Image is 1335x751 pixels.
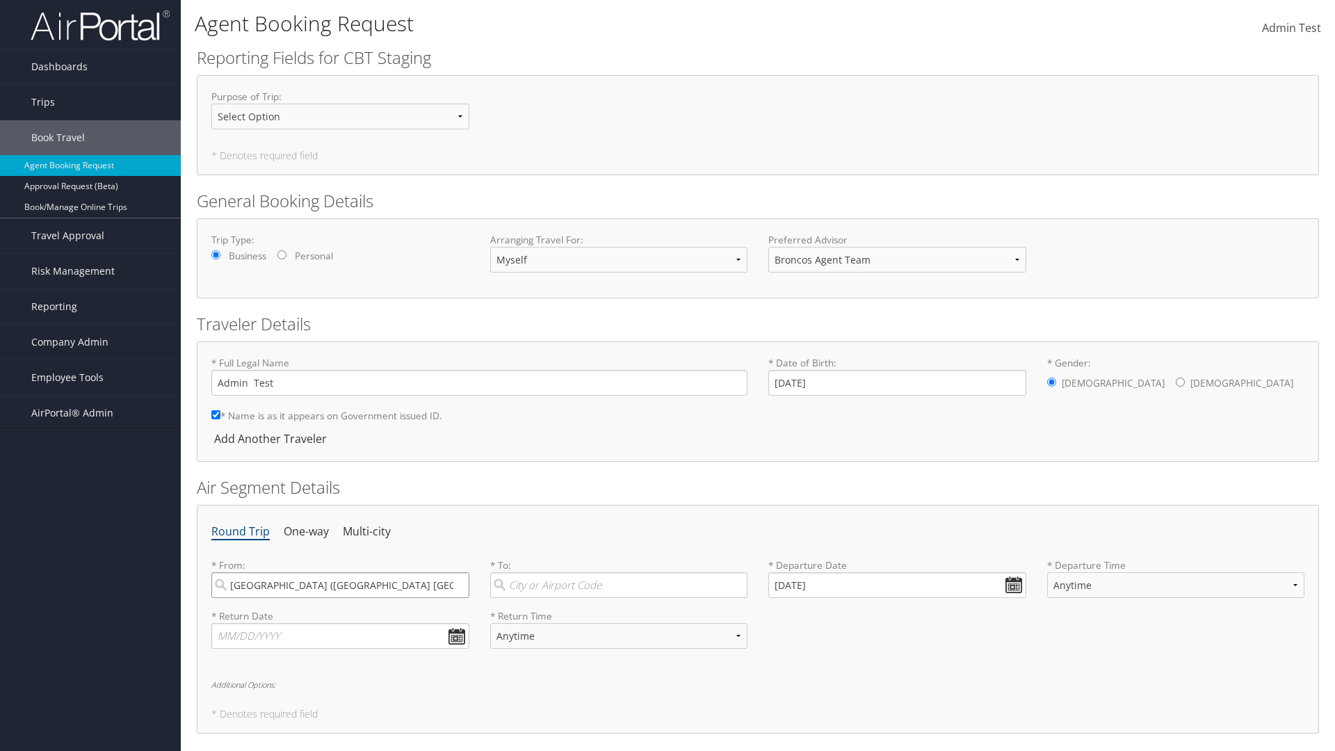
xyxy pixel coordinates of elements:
[211,356,747,396] label: * Full Legal Name
[490,572,748,598] input: City or Airport Code
[284,519,329,544] li: One-way
[211,681,1304,688] h6: Additional Options:
[343,519,391,544] li: Multi-city
[295,249,333,263] label: Personal
[1047,572,1305,598] select: * Departure Time
[211,104,469,129] select: Purpose of Trip:
[197,312,1319,336] h2: Traveler Details
[31,325,108,360] span: Company Admin
[1262,7,1321,50] a: Admin Test
[211,623,469,649] input: MM/DD/YYYY
[1047,378,1056,387] input: * Gender:[DEMOGRAPHIC_DATA][DEMOGRAPHIC_DATA]
[211,609,469,623] label: * Return Date
[195,9,946,38] h1: Agent Booking Request
[31,360,104,395] span: Employee Tools
[197,189,1319,213] h2: General Booking Details
[768,370,1026,396] input: * Date of Birth:
[768,233,1026,247] label: Preferred Advisor
[490,233,748,247] label: Arranging Travel For:
[211,558,469,598] label: * From:
[31,254,115,289] span: Risk Management
[211,370,747,396] input: * Full Legal Name
[211,90,469,140] label: Purpose of Trip :
[1047,558,1305,609] label: * Departure Time
[197,476,1319,499] h2: Air Segment Details
[211,410,220,419] input: * Name is as it appears on Government issued ID.
[31,85,55,120] span: Trips
[31,120,85,155] span: Book Travel
[211,430,334,447] div: Add Another Traveler
[1262,20,1321,35] span: Admin Test
[211,519,270,544] li: Round Trip
[31,9,170,42] img: airportal-logo.png
[1047,356,1305,398] label: * Gender:
[490,609,748,623] label: * Return Time
[211,403,442,428] label: * Name is as it appears on Government issued ID.
[768,558,1026,572] label: * Departure Date
[768,356,1026,396] label: * Date of Birth:
[1176,378,1185,387] input: * Gender:[DEMOGRAPHIC_DATA][DEMOGRAPHIC_DATA]
[31,218,104,253] span: Travel Approval
[197,46,1319,70] h2: Reporting Fields for CBT Staging
[211,233,469,247] label: Trip Type:
[31,289,77,324] span: Reporting
[211,709,1304,719] h5: * Denotes required field
[1190,370,1293,396] label: [DEMOGRAPHIC_DATA]
[490,558,748,598] label: * To:
[229,249,266,263] label: Business
[768,572,1026,598] input: MM/DD/YYYY
[211,572,469,598] input: City or Airport Code
[31,49,88,84] span: Dashboards
[31,396,113,430] span: AirPortal® Admin
[1062,370,1165,396] label: [DEMOGRAPHIC_DATA]
[211,151,1304,161] h5: * Denotes required field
